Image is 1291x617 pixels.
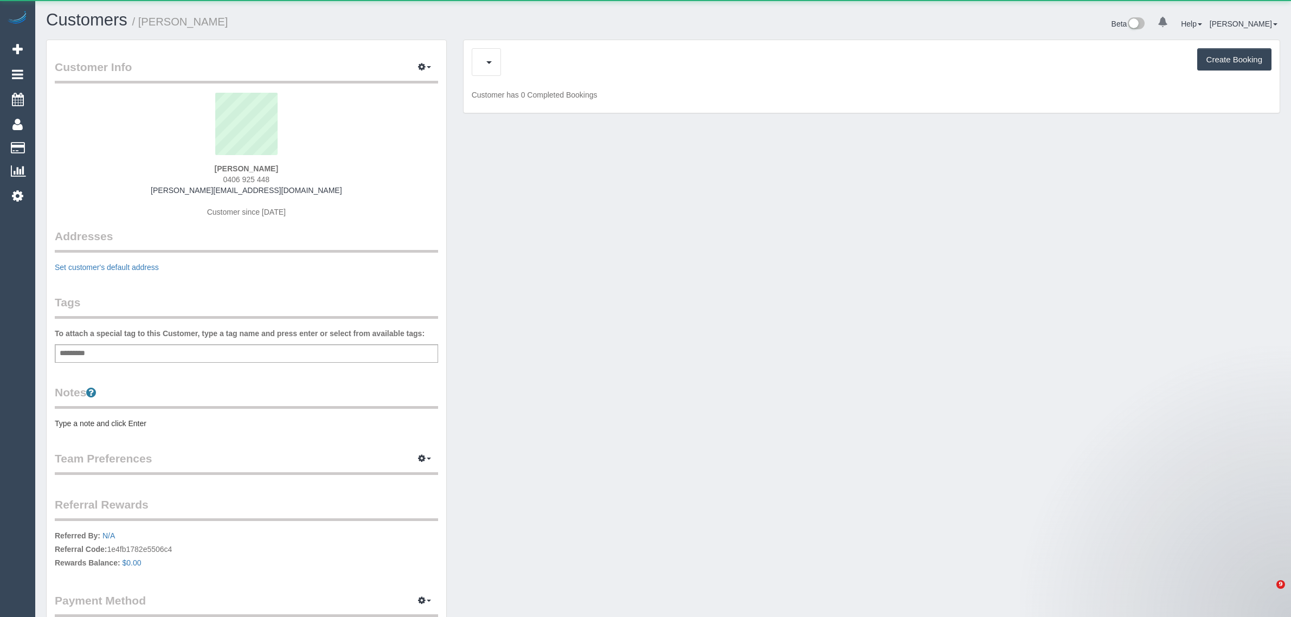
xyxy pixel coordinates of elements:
label: Rewards Balance: [55,557,120,568]
legend: Tags [55,294,438,319]
pre: Type a note and click Enter [55,418,438,429]
img: Automaid Logo [7,11,28,26]
a: Customers [46,10,127,29]
iframe: Intercom live chat [1254,580,1280,606]
p: 1e4fb1782e5506c4 [55,530,438,571]
a: Set customer's default address [55,263,159,272]
span: Customer since [DATE] [207,208,286,216]
legend: Notes [55,384,438,409]
strong: [PERSON_NAME] [215,164,278,173]
span: 0406 925 448 [223,175,270,184]
a: [PERSON_NAME][EMAIL_ADDRESS][DOMAIN_NAME] [151,186,342,195]
a: Beta [1112,20,1145,28]
legend: Referral Rewards [55,497,438,521]
a: N/A [102,531,115,540]
legend: Team Preferences [55,451,438,475]
a: Help [1181,20,1202,28]
label: To attach a special tag to this Customer, type a tag name and press enter or select from availabl... [55,328,425,339]
a: $0.00 [123,558,142,567]
small: / [PERSON_NAME] [132,16,228,28]
label: Referred By: [55,530,100,541]
img: New interface [1127,17,1145,31]
label: Referral Code: [55,544,107,555]
span: 9 [1276,580,1285,589]
legend: Customer Info [55,59,438,83]
p: Customer has 0 Completed Bookings [472,89,1271,100]
legend: Payment Method [55,593,438,617]
button: Create Booking [1197,48,1271,71]
a: [PERSON_NAME] [1210,20,1277,28]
